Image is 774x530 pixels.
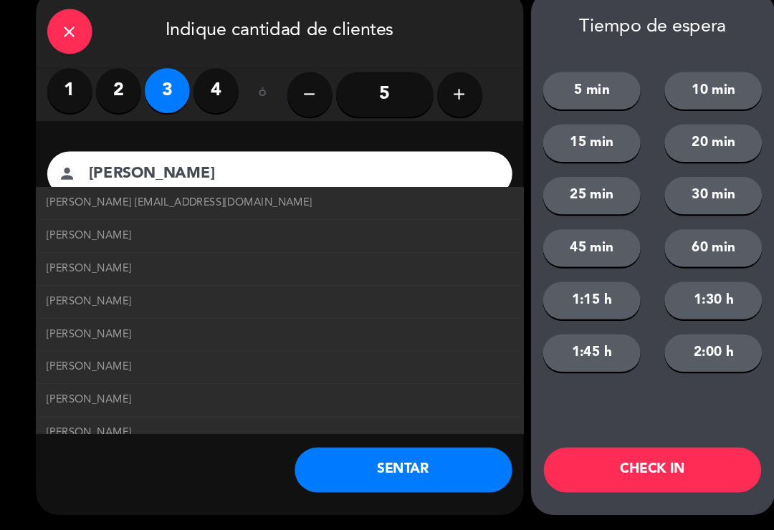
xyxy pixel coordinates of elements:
button: 25 min [519,193,612,228]
span: [PERSON_NAME] [45,304,126,320]
button: 1:15 h [519,293,612,329]
button: 20 min [635,143,728,178]
button: add [418,92,461,135]
button: 45 min [519,243,612,279]
button: 2:00 h [635,343,728,379]
i: remove [287,105,305,122]
label: 1 [45,89,88,132]
i: add [431,105,448,122]
div: Indique cantidad de clientes [34,14,500,89]
span: [PERSON_NAME] [45,335,126,352]
i: person [56,181,73,198]
button: 30 min [635,193,728,228]
input: Nombre del cliente [84,178,471,203]
span: [PERSON_NAME] [45,366,126,382]
label: 4 [185,89,228,132]
span: [PERSON_NAME] [EMAIL_ADDRESS][DOMAIN_NAME] [45,209,299,226]
label: 3 [138,89,181,132]
button: SENTAR [282,451,489,494]
label: 2 [92,89,135,132]
button: 15 min [519,143,612,178]
span: [PERSON_NAME] [45,397,126,414]
button: 5 min [519,92,612,128]
button: 10 min [635,92,728,128]
span: [PERSON_NAME] [45,272,126,289]
i: close [58,45,75,62]
button: remove [274,92,317,135]
button: 1:45 h [519,343,612,379]
div: ó [228,89,274,139]
span: [PERSON_NAME] [45,429,126,445]
button: 1:30 h [635,293,728,329]
div: Tiempo de espera [507,39,740,60]
button: 60 min [635,243,728,279]
button: CHECK IN [520,451,727,494]
span: [PERSON_NAME] [45,241,126,257]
